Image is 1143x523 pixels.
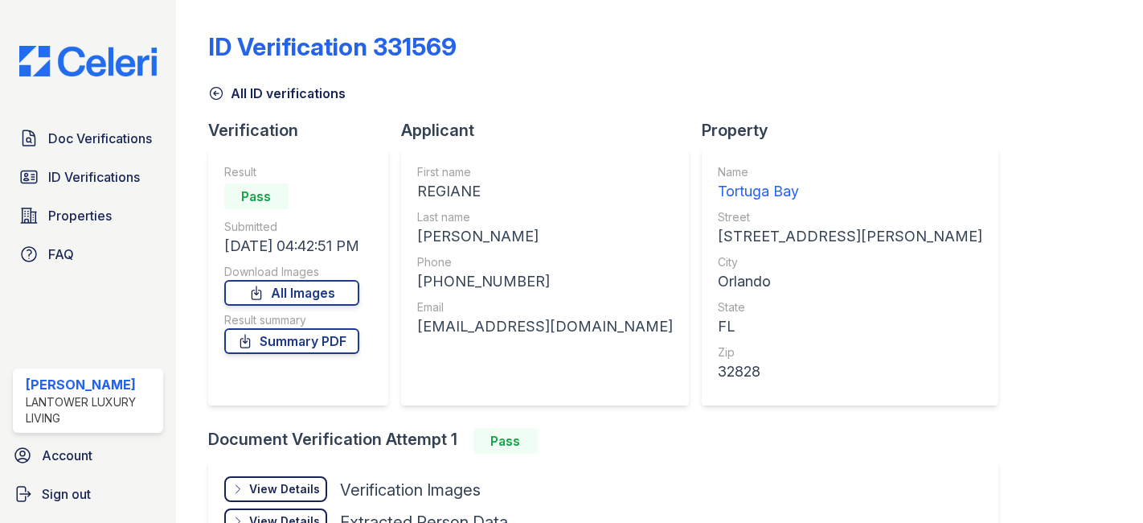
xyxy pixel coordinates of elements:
[208,428,1011,454] div: Document Verification Attempt 1
[249,481,320,497] div: View Details
[224,264,359,280] div: Download Images
[48,129,152,148] span: Doc Verifications
[417,164,673,180] div: First name
[6,439,170,472] a: Account
[702,119,1011,142] div: Property
[13,122,163,154] a: Doc Verifications
[224,280,359,306] a: All Images
[224,235,359,257] div: [DATE] 04:42:51 PM
[417,209,673,225] div: Last name
[13,200,163,232] a: Properties
[224,183,289,209] div: Pass
[718,254,982,270] div: City
[224,312,359,328] div: Result summary
[417,270,673,293] div: [PHONE_NUMBER]
[224,164,359,180] div: Result
[6,478,170,510] a: Sign out
[718,164,982,180] div: Name
[26,394,157,426] div: Lantower Luxury Living
[417,254,673,270] div: Phone
[13,161,163,193] a: ID Verifications
[718,180,982,203] div: Tortuga Bay
[718,315,982,338] div: FL
[718,270,982,293] div: Orlando
[208,119,401,142] div: Verification
[208,84,346,103] a: All ID verifications
[224,328,359,354] a: Summary PDF
[417,225,673,248] div: [PERSON_NAME]
[26,375,157,394] div: [PERSON_NAME]
[417,299,673,315] div: Email
[48,245,74,264] span: FAQ
[718,164,982,203] a: Name Tortuga Bay
[340,479,481,501] div: Verification Images
[718,344,982,360] div: Zip
[48,206,112,225] span: Properties
[208,32,457,61] div: ID Verification 331569
[473,428,538,454] div: Pass
[718,360,982,383] div: 32828
[6,46,170,76] img: CE_Logo_Blue-a8612792a0a2168367f1c8372b55b34899dd931a85d93a1a3d3e32e68fde9ad4.png
[48,167,140,187] span: ID Verifications
[224,219,359,235] div: Submitted
[417,180,673,203] div: REGIANE
[401,119,702,142] div: Applicant
[718,209,982,225] div: Street
[417,315,673,338] div: [EMAIL_ADDRESS][DOMAIN_NAME]
[42,446,92,465] span: Account
[42,484,91,504] span: Sign out
[718,225,982,248] div: [STREET_ADDRESS][PERSON_NAME]
[13,238,163,270] a: FAQ
[718,299,982,315] div: State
